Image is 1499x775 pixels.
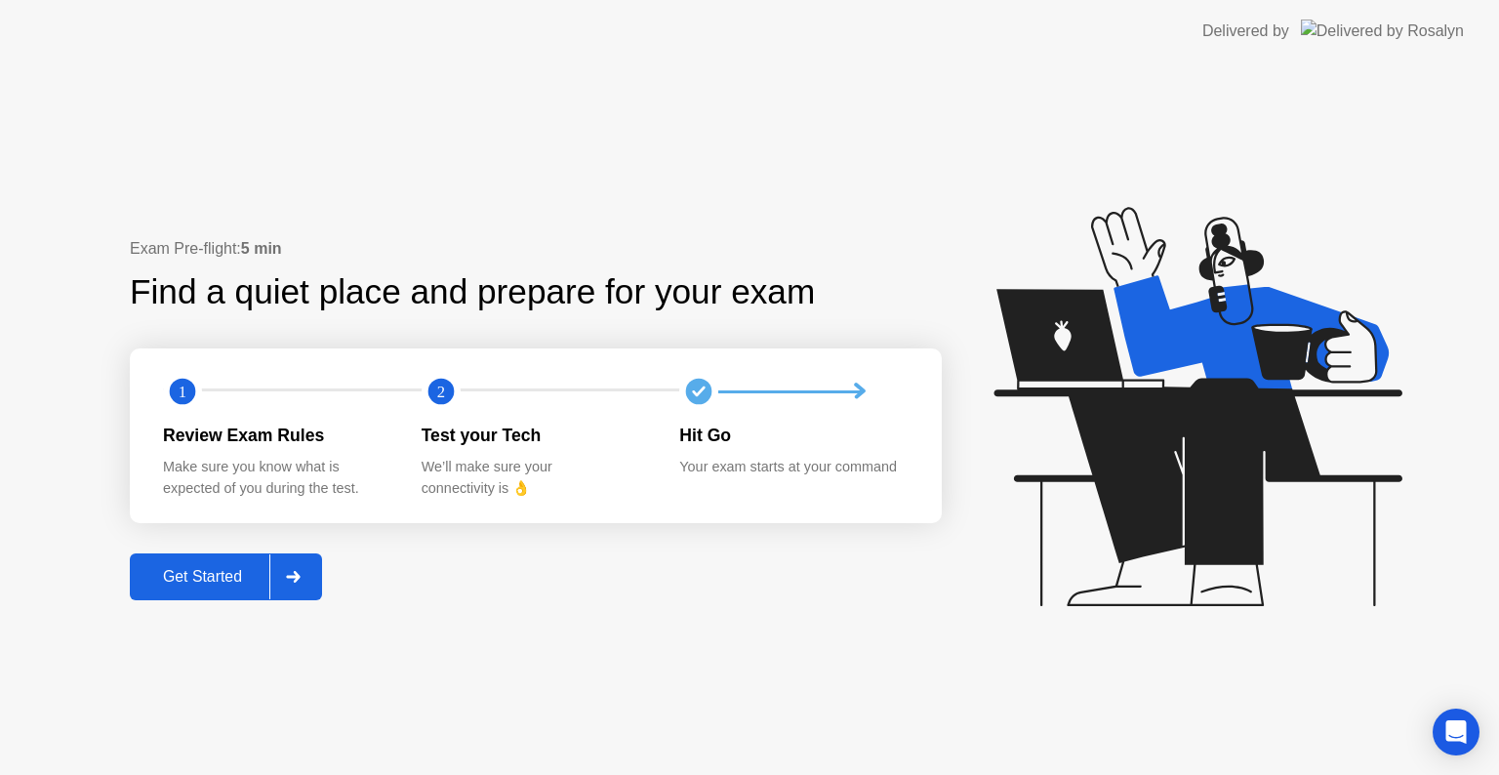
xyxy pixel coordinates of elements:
[1301,20,1464,42] img: Delivered by Rosalyn
[679,457,907,478] div: Your exam starts at your command
[130,553,322,600] button: Get Started
[163,457,390,499] div: Make sure you know what is expected of you during the test.
[163,423,390,448] div: Review Exam Rules
[130,266,818,318] div: Find a quiet place and prepare for your exam
[241,240,282,257] b: 5 min
[437,383,445,401] text: 2
[1202,20,1289,43] div: Delivered by
[679,423,907,448] div: Hit Go
[422,423,649,448] div: Test your Tech
[422,457,649,499] div: We’ll make sure your connectivity is 👌
[130,237,942,261] div: Exam Pre-flight:
[136,568,269,586] div: Get Started
[1433,709,1479,755] div: Open Intercom Messenger
[179,383,186,401] text: 1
